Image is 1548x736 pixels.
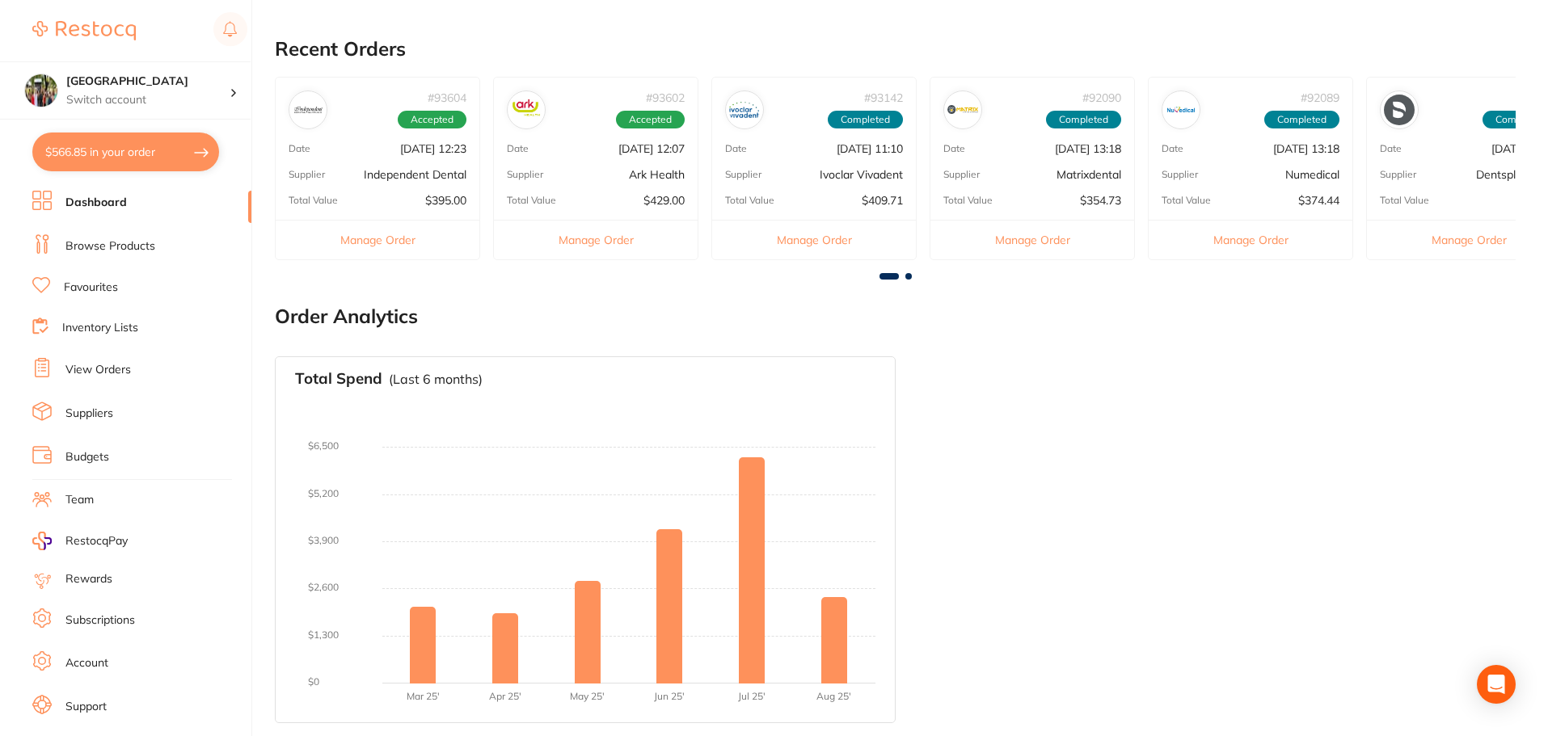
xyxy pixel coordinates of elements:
span: RestocqPay [65,533,128,549]
p: Supplier [943,169,980,180]
p: Date [1380,143,1402,154]
p: (Last 6 months) [389,372,483,386]
img: Dentsply Sirona [1384,95,1415,125]
p: $409.71 [862,194,903,207]
p: [DATE] 11:10 [837,142,903,155]
button: Manage Order [494,220,698,259]
button: Manage Order [1149,220,1352,259]
span: Completed [1046,111,1121,128]
p: Supplier [507,169,543,180]
p: [DATE] 12:23 [400,142,466,155]
p: # 93142 [864,91,903,104]
p: $354.73 [1080,194,1121,207]
p: Ark Health [629,168,685,181]
img: Restocq Logo [32,21,136,40]
a: Favourites [64,280,118,296]
a: Account [65,655,108,671]
span: Completed [1264,111,1339,128]
a: Rewards [65,571,112,587]
p: # 93602 [646,91,685,104]
p: [DATE] 12:07 [618,142,685,155]
p: Date [943,143,965,154]
p: Total Value [943,195,993,206]
a: Suppliers [65,406,113,422]
h2: Recent Orders [275,38,1516,61]
p: Date [289,143,310,154]
h4: Wanneroo Dental Centre [66,74,230,90]
p: # 93604 [428,91,466,104]
img: Wanneroo Dental Centre [25,74,57,107]
p: Total Value [1380,195,1429,206]
button: $566.85 in your order [32,132,219,171]
p: $395.00 [425,194,466,207]
div: Open Intercom Messenger [1477,665,1516,704]
p: Date [725,143,747,154]
p: Date [1162,143,1183,154]
p: Supplier [289,169,325,180]
h2: Order Analytics [275,305,1516,328]
img: RestocqPay [32,532,52,550]
span: Accepted [616,111,685,128]
a: View Orders [65,362,131,378]
button: Manage Order [712,220,916,259]
span: Completed [828,111,903,128]
p: Numedical [1285,168,1339,181]
p: $429.00 [643,194,685,207]
p: Total Value [507,195,556,206]
span: Accepted [398,111,466,128]
a: Team [65,492,94,508]
p: Total Value [725,195,774,206]
a: Support [65,699,107,715]
p: $374.44 [1298,194,1339,207]
img: Numedical [1166,95,1196,125]
p: Date [507,143,529,154]
p: Supplier [1162,169,1198,180]
img: Ark Health [511,95,542,125]
p: Supplier [725,169,761,180]
p: Independent Dental [364,168,466,181]
p: Matrixdental [1057,168,1121,181]
a: Browse Products [65,238,155,254]
p: Total Value [289,195,338,206]
a: Dashboard [65,195,127,211]
p: Supplier [1380,169,1416,180]
a: Restocq Logo [32,12,136,49]
img: Ivoclar Vivadent [729,95,760,125]
button: Manage Order [276,220,479,259]
h3: Total Spend [295,370,382,388]
p: Total Value [1162,195,1211,206]
a: Subscriptions [65,612,135,629]
a: Inventory Lists [62,320,138,336]
p: # 92090 [1082,91,1121,104]
a: Budgets [65,449,109,465]
img: Matrixdental [947,95,978,125]
p: # 92089 [1301,91,1339,104]
p: [DATE] 13:18 [1055,142,1121,155]
p: [DATE] 13:18 [1273,142,1339,155]
p: Switch account [66,92,230,108]
button: Manage Order [930,220,1134,259]
a: RestocqPay [32,532,128,550]
img: Independent Dental [293,95,323,125]
p: Ivoclar Vivadent [820,168,903,181]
